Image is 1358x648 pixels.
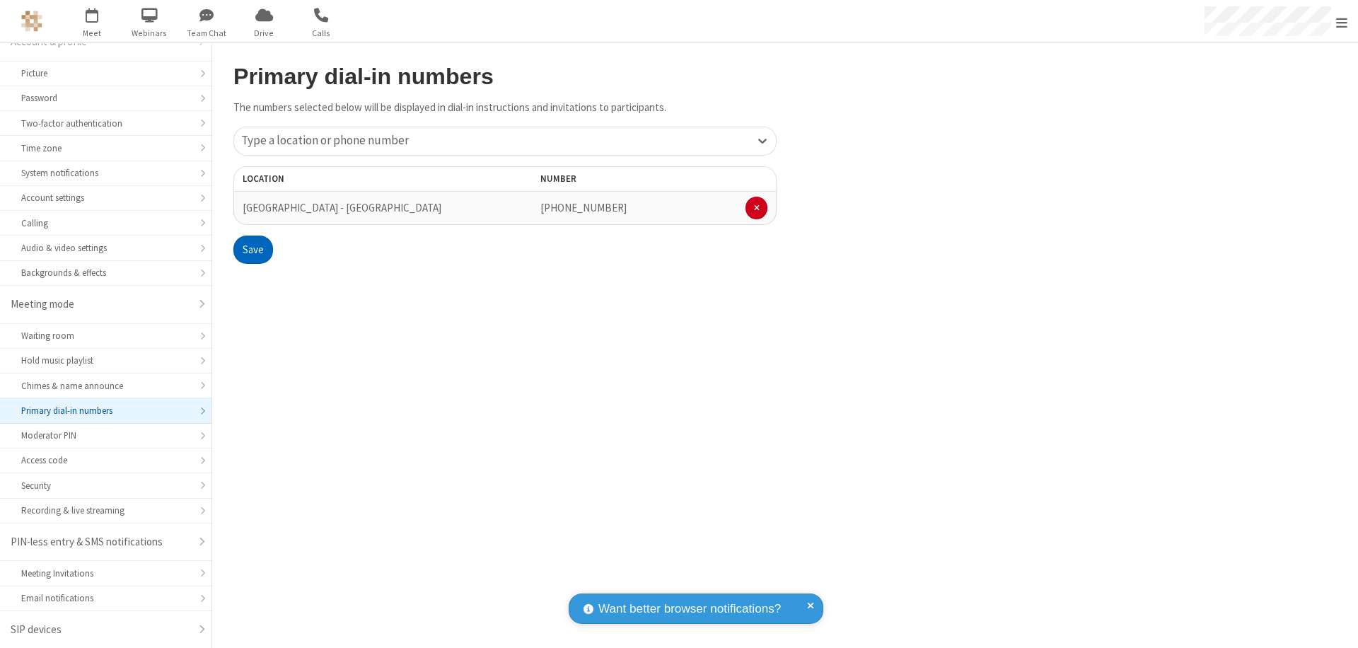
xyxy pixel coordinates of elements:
[233,64,777,89] h2: Primary dial-in numbers
[21,354,190,367] div: Hold music playlist
[11,622,190,638] div: SIP devices
[21,266,190,279] div: Backgrounds & effects
[21,11,42,32] img: QA Selenium DO NOT DELETE OR CHANGE
[21,166,190,180] div: System notifications
[21,66,190,80] div: Picture
[21,117,190,130] div: Two-factor authentication
[11,296,190,313] div: Meeting mode
[540,201,627,214] span: [PHONE_NUMBER]
[21,216,190,230] div: Calling
[66,27,119,40] span: Meet
[123,27,176,40] span: Webinars
[233,236,273,264] button: Save
[21,504,190,517] div: Recording & live streaming
[21,329,190,342] div: Waiting room
[180,27,233,40] span: Team Chat
[21,379,190,393] div: Chimes & name announce
[21,191,190,204] div: Account settings
[532,166,777,192] th: Number
[21,591,190,605] div: Email notifications
[233,100,777,116] p: The numbers selected below will be displayed in dial-in instructions and invitations to participa...
[21,141,190,155] div: Time zone
[21,567,190,580] div: Meeting Invitations
[21,429,190,442] div: Moderator PIN
[21,91,190,105] div: Password
[598,600,781,618] span: Want better browser notifications?
[233,166,451,192] th: Location
[21,404,190,417] div: Primary dial-in numbers
[295,27,348,40] span: Calls
[21,453,190,467] div: Access code
[21,479,190,492] div: Security
[11,534,190,550] div: PIN-less entry & SMS notifications
[21,241,190,255] div: Audio & video settings
[238,27,291,40] span: Drive
[233,192,451,225] td: [GEOGRAPHIC_DATA] - [GEOGRAPHIC_DATA]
